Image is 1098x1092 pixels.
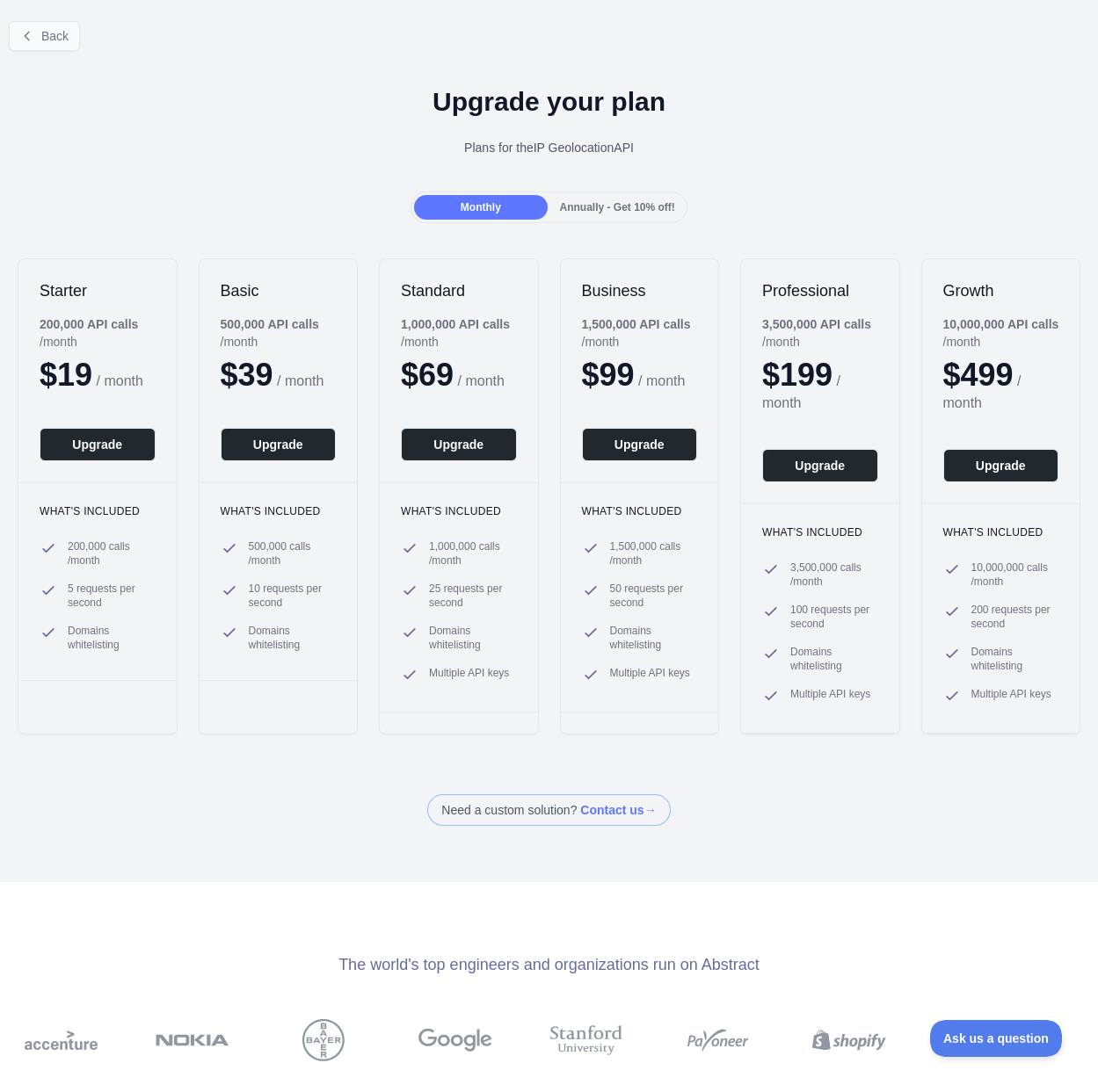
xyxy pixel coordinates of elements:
[249,624,337,652] span: Domains whitelisting
[790,645,878,673] span: Domains whitelisting
[971,687,1051,705] span: Multiple API keys
[790,687,870,705] span: Multiple API keys
[429,666,509,683] span: Multiple API keys
[971,645,1059,673] span: Domains whitelisting
[790,603,878,631] span: 100 requests per second
[429,624,517,652] span: Domains whitelisting
[610,666,690,683] span: Multiple API keys
[930,1020,1063,1057] iframe: Toggle Customer Support
[971,603,1059,631] span: 200 requests per second
[610,624,698,652] span: Domains whitelisting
